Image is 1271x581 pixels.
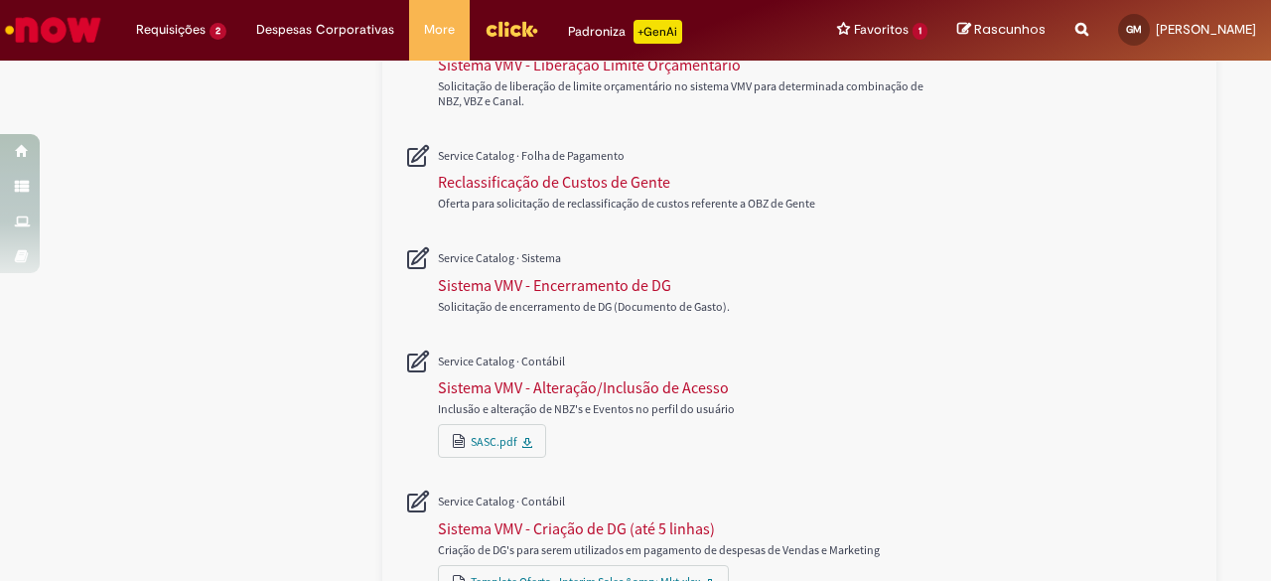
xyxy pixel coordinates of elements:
[210,23,226,40] span: 2
[913,23,927,40] span: 1
[424,20,455,40] span: More
[485,14,538,44] img: click_logo_yellow_360x200.png
[136,20,206,40] span: Requisições
[256,20,394,40] span: Despesas Corporativas
[854,20,909,40] span: Favoritos
[2,10,104,50] img: ServiceNow
[568,20,682,44] div: Padroniza
[634,20,682,44] p: +GenAi
[1126,23,1142,36] span: GM
[957,21,1046,40] a: Rascunhos
[1156,21,1256,38] span: [PERSON_NAME]
[974,20,1046,39] span: Rascunhos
